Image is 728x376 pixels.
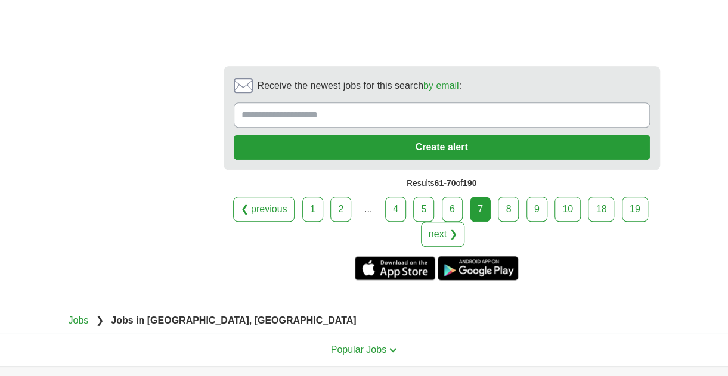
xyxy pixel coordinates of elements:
a: 6 [442,197,463,222]
a: Get the iPhone app [355,256,435,280]
strong: Jobs in [GEOGRAPHIC_DATA], [GEOGRAPHIC_DATA] [111,315,356,325]
a: 10 [554,197,581,222]
a: 4 [385,197,406,222]
a: 1 [302,197,323,222]
a: ❮ previous [233,197,295,222]
a: 5 [413,197,434,222]
a: 19 [622,197,648,222]
button: Create alert [234,135,650,160]
div: 7 [470,197,491,222]
a: next ❯ [421,222,465,247]
span: 190 [463,178,476,188]
a: 18 [588,197,614,222]
a: Get the Android app [438,256,518,280]
a: 9 [526,197,547,222]
a: by email [423,80,459,91]
span: Popular Jobs [331,344,386,355]
a: 2 [330,197,351,222]
a: 8 [498,197,519,222]
img: toggle icon [389,347,397,353]
span: ❯ [96,315,104,325]
div: Results of [224,170,660,197]
span: Receive the newest jobs for this search : [258,79,461,93]
span: 61-70 [434,178,456,188]
a: Jobs [69,315,89,325]
div: ... [357,197,380,221]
